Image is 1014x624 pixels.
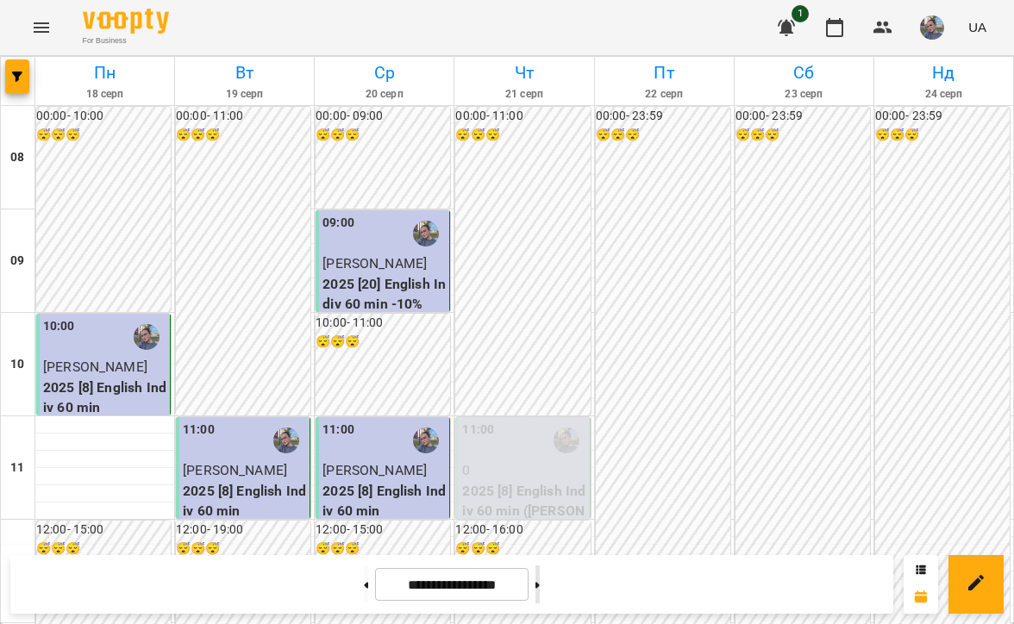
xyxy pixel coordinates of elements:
[316,521,450,540] h6: 12:00 - 15:00
[875,126,1010,145] h6: 😴😴😴
[317,86,451,103] h6: 20 серп
[316,540,450,558] h6: 😴😴😴
[322,421,354,440] label: 11:00
[737,86,871,103] h6: 23 серп
[43,359,147,375] span: [PERSON_NAME]
[462,421,494,440] label: 11:00
[38,86,172,103] h6: 18 серп
[455,521,590,540] h6: 12:00 - 16:00
[36,521,171,540] h6: 12:00 - 15:00
[316,333,450,352] h6: 😴😴😴
[455,107,590,126] h6: 00:00 - 11:00
[36,126,171,145] h6: 😴😴😴
[322,255,427,271] span: [PERSON_NAME]
[598,59,731,86] h6: Пт
[457,86,591,103] h6: 21 серп
[183,421,215,440] label: 11:00
[83,9,169,34] img: Voopty Logo
[413,427,439,453] img: Павленко Світлана (а)
[735,126,870,145] h6: 😴😴😴
[176,107,310,126] h6: 00:00 - 11:00
[920,16,944,40] img: 12e81ef5014e817b1a9089eb975a08d3.jpeg
[10,355,24,374] h6: 10
[10,252,24,271] h6: 09
[735,107,870,126] h6: 00:00 - 23:59
[10,459,24,477] h6: 11
[178,86,311,103] h6: 19 серп
[413,221,439,246] img: Павленко Світлана (а)
[183,462,287,478] span: [PERSON_NAME]
[316,314,450,333] h6: 10:00 - 11:00
[598,86,731,103] h6: 22 серп
[737,59,871,86] h6: Сб
[554,427,579,453] img: Павленко Світлана (а)
[457,59,591,86] h6: Чт
[792,5,809,22] span: 1
[596,107,730,126] h6: 00:00 - 23:59
[178,59,311,86] h6: Вт
[596,126,730,145] h6: 😴😴😴
[38,59,172,86] h6: Пн
[875,107,1010,126] h6: 00:00 - 23:59
[322,481,446,521] p: 2025 [8] English Indiv 60 min
[36,540,171,558] h6: 😴😴😴
[183,481,306,521] p: 2025 [8] English Indiv 60 min
[317,59,451,86] h6: Ср
[176,521,310,540] h6: 12:00 - 19:00
[43,378,166,418] p: 2025 [8] English Indiv 60 min
[134,324,160,350] img: Павленко Світлана (а)
[877,86,1011,103] h6: 24 серп
[322,462,427,478] span: [PERSON_NAME]
[968,18,986,36] span: UA
[877,59,1011,86] h6: Нд
[462,481,585,542] p: 2025 [8] English Indiv 60 min ([PERSON_NAME])
[273,427,299,453] img: Павленко Світлана (а)
[322,274,446,315] p: 2025 [20] English Indiv 60 min -10%
[961,11,993,43] button: UA
[43,317,75,336] label: 10:00
[455,540,590,558] h6: 😴😴😴
[316,126,450,145] h6: 😴😴😴
[83,35,169,47] span: For Business
[21,7,62,48] button: Menu
[322,214,354,233] label: 09:00
[176,126,310,145] h6: 😴😴😴
[10,148,24,167] h6: 08
[36,107,171,126] h6: 00:00 - 10:00
[455,126,590,145] h6: 😴😴😴
[176,540,310,558] h6: 😴😴😴
[462,460,585,481] p: 0
[316,107,450,126] h6: 00:00 - 09:00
